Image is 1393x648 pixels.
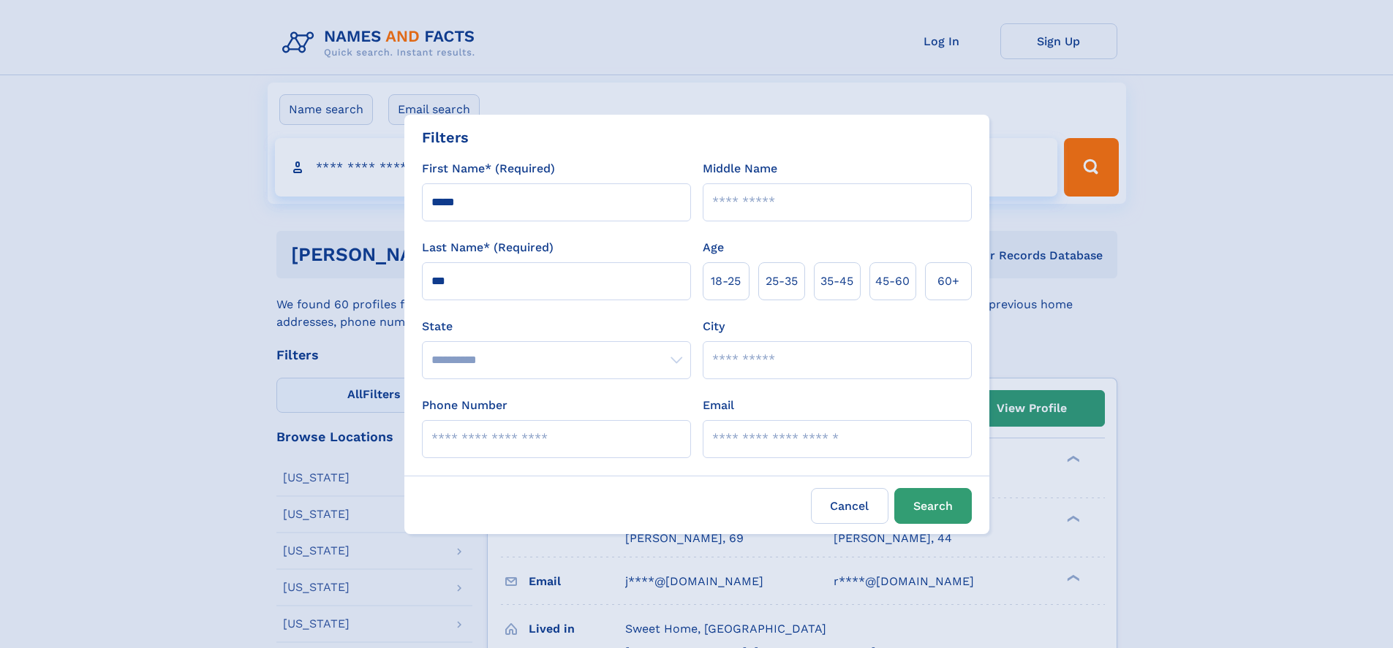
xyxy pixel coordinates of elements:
span: 45‑60 [875,272,910,290]
div: Filters [422,126,469,148]
label: Email [703,397,734,414]
label: State [422,318,691,335]
label: Age [703,239,724,256]
label: City [703,318,725,335]
span: 35‑45 [820,272,853,290]
label: Middle Name [703,160,777,178]
label: Cancel [811,488,888,524]
label: First Name* (Required) [422,160,555,178]
button: Search [894,488,972,524]
span: 25‑35 [766,272,798,290]
span: 18‑25 [711,272,741,290]
label: Last Name* (Required) [422,239,554,256]
label: Phone Number [422,397,507,414]
span: 60+ [937,272,959,290]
